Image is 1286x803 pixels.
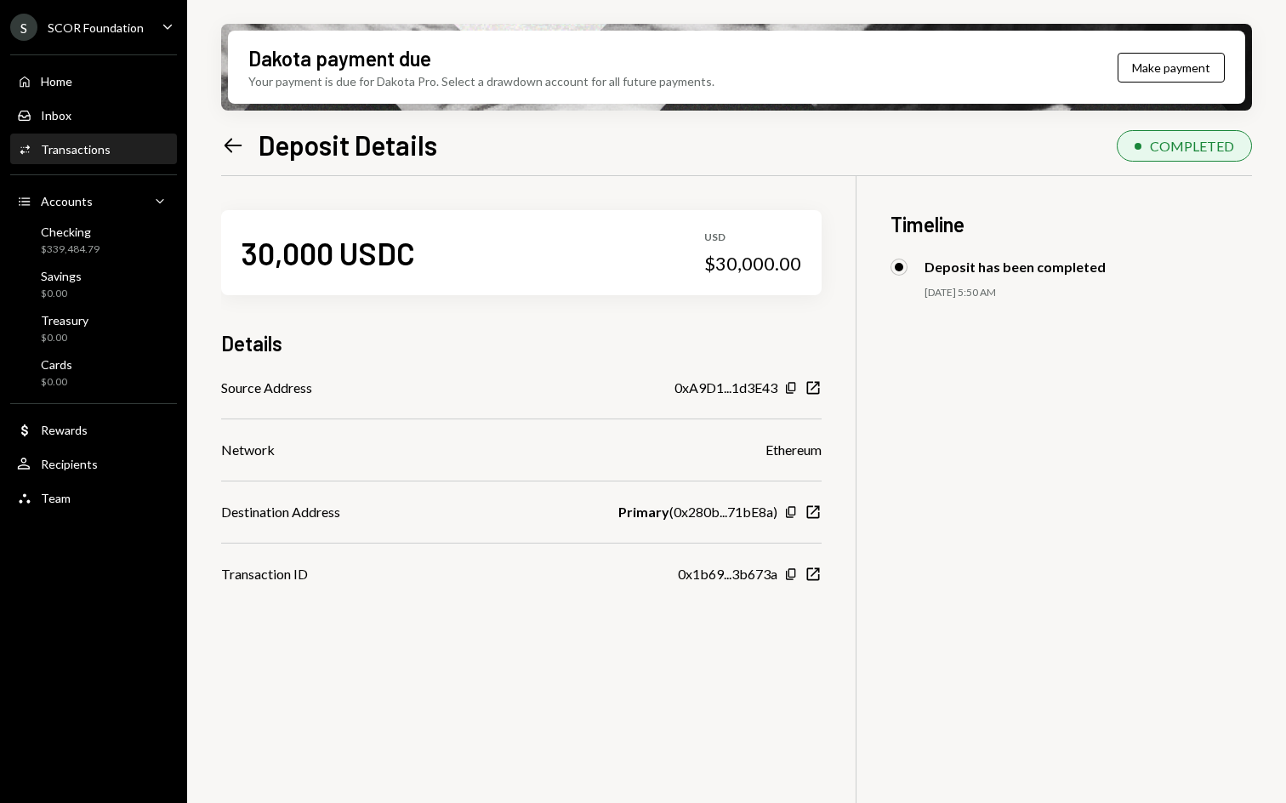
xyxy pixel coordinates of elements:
[10,65,177,96] a: Home
[10,134,177,164] a: Transactions
[765,440,822,460] div: Ethereum
[259,128,437,162] h1: Deposit Details
[704,231,801,245] div: USD
[41,357,72,372] div: Cards
[10,308,177,349] a: Treasury$0.00
[41,108,71,122] div: Inbox
[10,264,177,305] a: Savings$0.00
[10,100,177,130] a: Inbox
[10,482,177,513] a: Team
[41,74,72,88] div: Home
[41,423,88,437] div: Rewards
[248,72,714,90] div: Your payment is due for Dakota Pro. Select a drawdown account for all future payments.
[10,414,177,445] a: Rewards
[41,375,72,390] div: $0.00
[41,142,111,157] div: Transactions
[221,502,340,522] div: Destination Address
[618,502,777,522] div: ( 0x280b...71bE8a )
[41,313,88,327] div: Treasury
[674,378,777,398] div: 0xA9D1...1d3E43
[10,14,37,41] div: S
[41,331,88,345] div: $0.00
[248,44,431,72] div: Dakota payment due
[891,210,1252,238] h3: Timeline
[704,252,801,276] div: $30,000.00
[10,352,177,393] a: Cards$0.00
[1150,138,1234,154] div: COMPLETED
[618,502,669,522] b: Primary
[221,564,308,584] div: Transaction ID
[41,287,82,301] div: $0.00
[41,194,93,208] div: Accounts
[41,225,100,239] div: Checking
[48,20,144,35] div: SCOR Foundation
[221,378,312,398] div: Source Address
[925,259,1106,275] div: Deposit has been completed
[1118,53,1225,83] button: Make payment
[221,440,275,460] div: Network
[41,491,71,505] div: Team
[41,269,82,283] div: Savings
[41,242,100,257] div: $339,484.79
[10,448,177,479] a: Recipients
[41,457,98,471] div: Recipients
[221,329,282,357] h3: Details
[10,185,177,216] a: Accounts
[10,219,177,260] a: Checking$339,484.79
[678,564,777,584] div: 0x1b69...3b673a
[242,234,415,272] div: 30,000 USDC
[925,286,1252,300] div: [DATE] 5:50 AM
